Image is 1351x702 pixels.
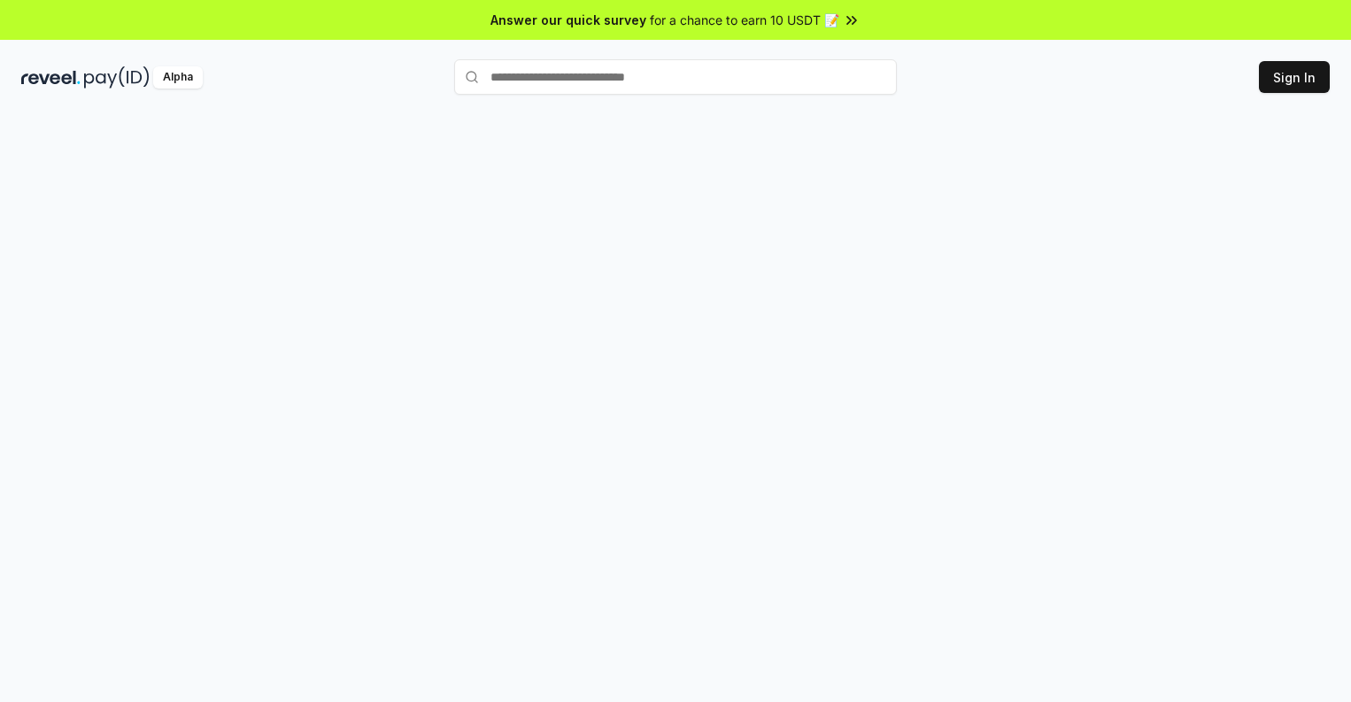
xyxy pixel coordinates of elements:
[153,66,203,89] div: Alpha
[21,66,81,89] img: reveel_dark
[1259,61,1330,93] button: Sign In
[490,11,646,29] span: Answer our quick survey
[84,66,150,89] img: pay_id
[650,11,839,29] span: for a chance to earn 10 USDT 📝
